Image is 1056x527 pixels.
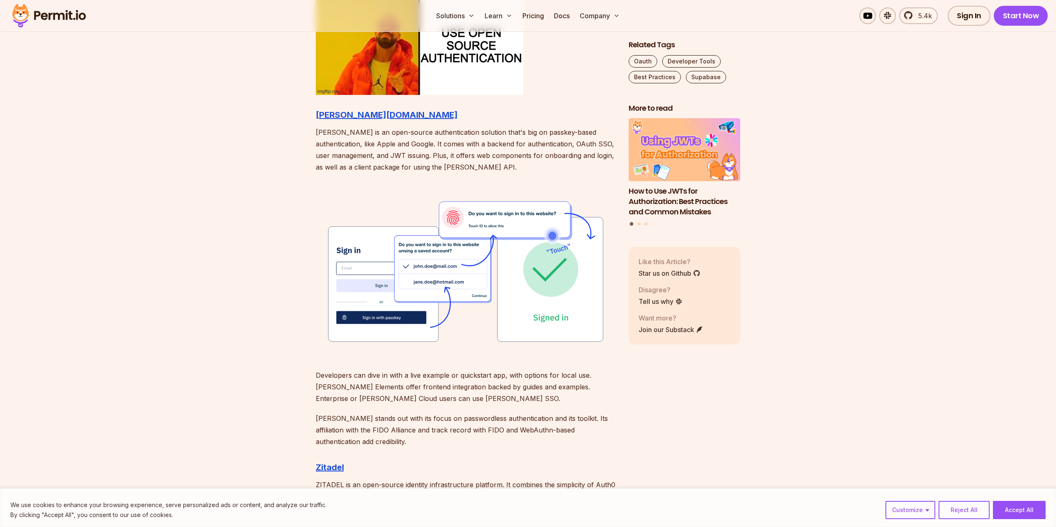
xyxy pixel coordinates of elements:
h2: More to read [629,103,741,114]
img: 62347acc8e591551673c32f0_Passkeys%202.svg [316,186,615,356]
li: 1 of 3 [629,119,741,217]
p: By clicking "Accept All", you consent to our use of cookies. [10,510,327,520]
a: Best Practices [629,71,681,83]
button: Go to slide 3 [644,222,648,226]
div: Posts [629,119,741,227]
p: Like this Article? [639,257,700,267]
p: We use cookies to enhance your browsing experience, serve personalized ads or content, and analyz... [10,500,327,510]
button: Accept All [993,501,1046,519]
button: Go to slide 1 [630,222,634,226]
a: Tell us why [639,296,683,306]
a: Star us on Github [639,268,700,278]
button: Learn [481,7,516,24]
p: [PERSON_NAME] stands out with its focus on passwordless authentication and its toolkit. Its affil... [316,413,615,447]
p: [PERSON_NAME] is an open-source authentication solution that's big on passkey-based authenticatio... [316,126,615,173]
span: 5.4k [913,11,932,21]
a: Docs [551,7,573,24]
button: Company [576,7,623,24]
button: Customize [885,501,935,519]
a: Join our Substack [639,325,703,335]
a: 5.4k [899,7,938,24]
a: Start Now [994,6,1048,26]
p: ZITADEL is an open-source identity infrastructure platform. It combines the simplicity of Auth0 w... [316,479,615,525]
button: Solutions [433,7,478,24]
img: How to Use JWTs for Authorization: Best Practices and Common Mistakes [629,119,741,182]
a: Supabase [686,71,726,83]
a: How to Use JWTs for Authorization: Best Practices and Common MistakesHow to Use JWTs for Authoriz... [629,119,741,217]
a: [PERSON_NAME][DOMAIN_NAME] [316,110,458,120]
p: Want more? [639,313,703,323]
button: Go to slide 2 [637,222,641,226]
p: Disagree? [639,285,683,295]
a: Pricing [519,7,547,24]
a: Developer Tools [662,55,721,68]
a: Zitadel [316,462,344,472]
img: Permit logo [8,2,90,30]
a: Oauth [629,55,657,68]
a: Sign In [948,6,990,26]
h3: How to Use JWTs for Authorization: Best Practices and Common Mistakes [629,186,741,217]
button: Reject All [939,501,990,519]
h2: Related Tags [629,40,741,50]
p: Developers can dive in with a live example or quickstart app, with options for local use. [PERSON... [316,369,615,404]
